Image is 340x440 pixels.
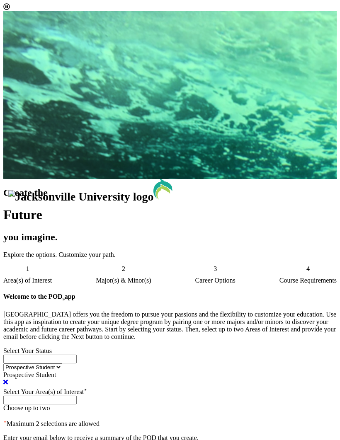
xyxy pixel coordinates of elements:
label: Select Your Area(s) of Interest [3,388,87,395]
p: [GEOGRAPHIC_DATA] offers you the freedom to pursue your passions and the flexibility to customize... [3,311,337,341]
span: 3 [214,265,217,273]
sub: s [63,295,65,302]
p: Explore the options. Customize your path. [3,251,337,259]
span: 2 [122,265,125,273]
h1: Future [3,207,337,222]
label: Prospective Student [3,371,56,378]
span: 4 [306,265,310,273]
span: 1 [26,265,29,273]
span: Major(s) & Minor(s) [96,277,151,284]
h4: Welcome to the POD app [3,293,337,302]
input: Prospective Student [3,355,77,363]
p: Maximum 2 selections are allowed [3,418,337,428]
sup: ⋆ [84,386,87,392]
span: Career Options [195,277,236,284]
span: Choose up to two [3,404,50,411]
h2: you imagine. [3,232,337,243]
span: Area(s) of Interest [3,277,52,284]
label: Select Your Status [3,347,52,354]
img: Jacksonville University logo [153,179,225,201]
img: Jacksonville University logo [8,190,153,203]
span: Course Requirements [279,277,337,284]
sup: ⋆ [3,418,7,425]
